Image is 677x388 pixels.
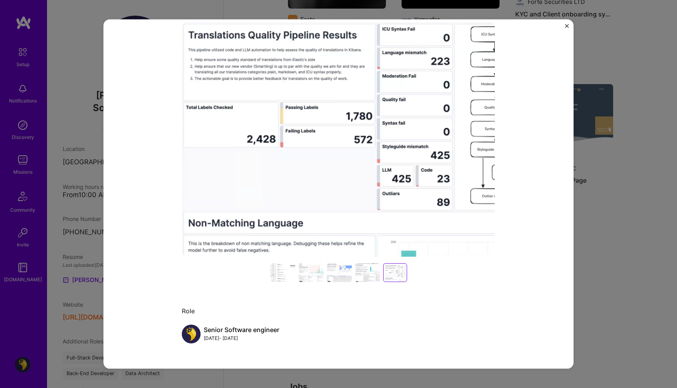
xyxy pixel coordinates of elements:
[182,22,495,257] img: Project
[182,368,495,376] div: Skills used
[204,325,279,334] div: Senior Software engineer
[182,307,495,315] div: Role
[565,24,569,32] button: Close
[204,334,279,342] div: [DATE] - [DATE]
